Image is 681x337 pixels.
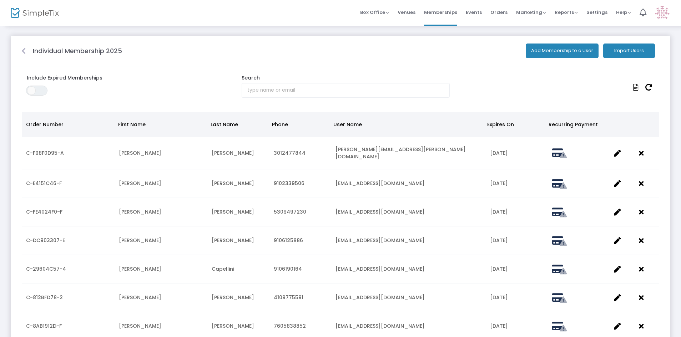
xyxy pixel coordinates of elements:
span: 12/31/2025 [490,294,508,301]
th: Phone [268,112,329,137]
span: 7605838852 [274,322,306,330]
span: coachhart730@yahoo.com [336,294,425,301]
span: 9102339506 [274,180,304,187]
span: 12/31/2025 [490,149,508,157]
span: Bradshaw [212,180,254,187]
button: Import Users [603,44,655,58]
span: 12/31/2025 [490,208,508,215]
span: Last Name [211,121,238,128]
span: 5309497230 [274,208,306,215]
span: Ryan [119,180,161,187]
span: Hart [212,294,254,301]
span: 12/31/2025 [490,322,508,330]
label: Include Expired Memberships [21,74,229,82]
span: C-8AB1912D-F [26,322,62,330]
span: 9106190164 [274,265,302,272]
span: ryegrass@charter.net [336,180,425,187]
span: Box Office [360,9,389,16]
span: Events [466,3,482,21]
span: Nancy [119,237,161,244]
th: Recurring Payment [544,112,606,137]
span: C-E4151C46-F [26,180,62,187]
span: First Name [118,121,146,128]
span: Orders [490,3,508,21]
span: Memberships [424,3,457,21]
span: Marketing [516,9,546,16]
span: larbear1856@msn.com [336,322,425,330]
span: Capellini [212,265,234,272]
span: nbroughton@ec.rr.com [336,237,425,244]
span: Ackers-Akacich [212,208,254,215]
span: 4109775591 [274,294,303,301]
span: grenda.dennis@gmail.com [336,146,466,160]
span: 12/31/2025 [490,180,508,187]
span: Reports [555,9,578,16]
m-panel-title: Individual Membership 2025 [33,46,122,56]
span: Settings [586,3,607,21]
span: joecapellini@gmail.com [336,265,425,272]
span: Expires On [487,121,514,128]
span: Joe [119,265,161,272]
span: Larson [212,322,254,330]
span: C-FE4024F0-F [26,208,62,215]
button: Add Membership to a User [526,44,599,58]
span: Venues [398,3,415,21]
input: type name or email [242,83,450,98]
span: C-DC903307-E [26,237,65,244]
span: Jim [119,294,161,301]
span: C-F98F0D95-A [26,149,64,157]
span: 9106125886 [274,237,303,244]
label: Search [236,74,265,82]
span: C-812BFD78-2 [26,294,63,301]
span: 12/31/2025 [490,265,508,272]
th: User Name [329,112,483,137]
span: Broughton [212,237,254,244]
span: Help [616,9,631,16]
span: Order Number [26,121,64,128]
span: 3012477844 [274,149,306,157]
span: C-29604C57-4 [26,265,66,272]
span: Dennis [212,149,254,157]
span: Larry [119,322,161,330]
span: 12/31/2025 [490,237,508,244]
span: tristan.b.aa@gmail.com [336,208,425,215]
span: Tristan [119,208,161,215]
span: Grenda [119,149,161,157]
